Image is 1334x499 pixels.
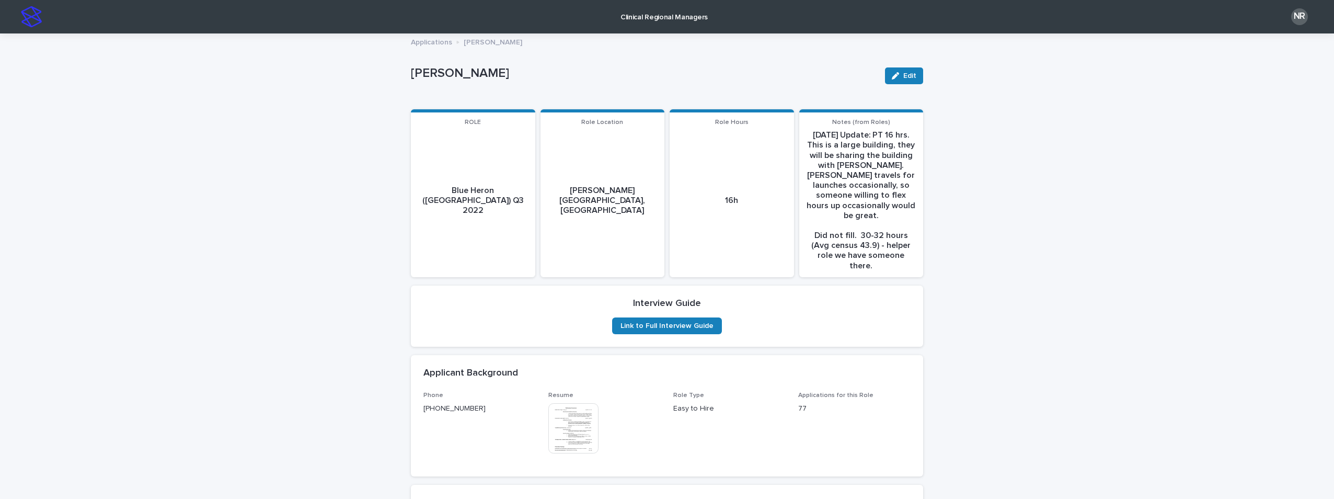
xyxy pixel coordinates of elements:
[903,72,916,80] span: Edit
[581,119,623,126] span: Role Location
[411,66,877,81] p: [PERSON_NAME]
[673,403,786,414] p: Easy to Hire
[465,119,481,126] span: ROLE
[423,405,486,412] a: [PHONE_NUMBER]
[885,67,923,84] button: Edit
[21,6,42,27] img: stacker-logo-s-only.png
[798,403,911,414] p: 77
[620,322,714,330] span: Link to Full Interview Guide
[676,196,788,206] p: 16h
[417,186,529,216] p: Blue Heron ([GEOGRAPHIC_DATA]) Q3 2022
[1291,8,1308,25] div: NR
[832,119,890,126] span: Notes (from Roles)
[798,392,873,399] span: Applications for this Role
[548,392,573,399] span: Resume
[423,392,443,399] span: Phone
[673,392,704,399] span: Role Type
[806,130,917,271] p: [DATE] Update: PT 16 hrs. This is a large building, they will be sharing the building with [PERSO...
[411,36,452,47] p: Applications
[464,36,522,47] p: [PERSON_NAME]
[715,119,749,126] span: Role Hours
[612,317,722,334] a: Link to Full Interview Guide
[633,298,701,310] h2: Interview Guide
[547,186,659,216] p: [PERSON_NAME][GEOGRAPHIC_DATA], [GEOGRAPHIC_DATA]
[423,368,518,379] h2: Applicant Background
